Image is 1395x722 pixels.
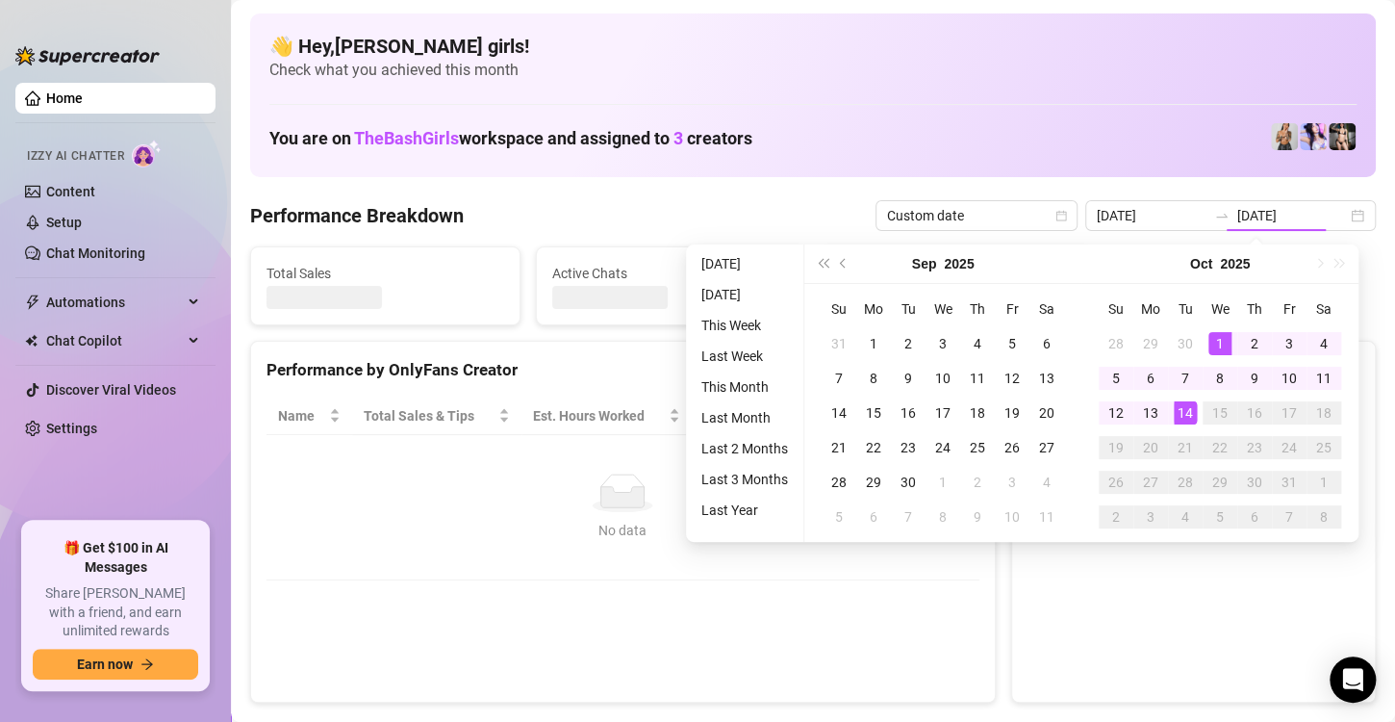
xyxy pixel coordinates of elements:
div: Est. Hours Worked [533,405,665,426]
span: Chat Conversion [832,405,952,426]
th: Chat Conversion [821,398,979,435]
img: Ary [1300,123,1327,150]
span: swap-right [1214,208,1230,223]
input: Start date [1097,205,1206,226]
span: Check what you achieved this month [269,60,1357,81]
span: Sales / Hour [703,405,794,426]
a: Content [46,184,95,199]
h4: 👋 Hey, [PERSON_NAME] girls ! [269,33,1357,60]
a: Discover Viral Videos [46,382,176,398]
span: Earn now [77,657,133,672]
img: Chat Copilot [25,334,38,348]
div: Sales by OnlyFans Creator [1027,357,1359,383]
th: Name [266,398,352,435]
span: to [1214,208,1230,223]
a: Home [46,90,83,106]
span: Share [PERSON_NAME] with a friend, and earn unlimited rewards [33,584,198,641]
img: Bonnie [1329,123,1356,150]
span: Messages Sent [837,263,1075,284]
th: Total Sales & Tips [352,398,521,435]
span: Chat Copilot [46,325,183,356]
h1: You are on workspace and assigned to creators [269,128,752,149]
img: BernadetteTur [1271,123,1298,150]
div: Performance by OnlyFans Creator [266,357,979,383]
span: Total Sales & Tips [364,405,495,426]
span: arrow-right [140,658,154,671]
div: Open Intercom Messenger [1330,657,1376,703]
th: Sales / Hour [692,398,821,435]
span: Total Sales [266,263,504,284]
span: 3 [673,128,683,148]
span: thunderbolt [25,295,40,310]
a: Settings [46,421,97,436]
input: End date [1237,205,1347,226]
button: Earn nowarrow-right [33,649,198,680]
img: AI Chatter [132,140,162,168]
h4: Performance Breakdown [250,202,464,229]
span: Name [278,405,325,426]
div: No data [286,520,960,541]
span: Automations [46,287,183,318]
span: TheBashGirls [354,128,459,148]
a: Setup [46,215,82,230]
span: Active Chats [552,263,790,284]
span: Custom date [887,201,1066,230]
span: Izzy AI Chatter [27,147,124,166]
span: calendar [1055,210,1067,221]
img: logo-BBDzfeDw.svg [15,46,160,65]
a: Chat Monitoring [46,245,145,261]
span: 🎁 Get $100 in AI Messages [33,539,198,577]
